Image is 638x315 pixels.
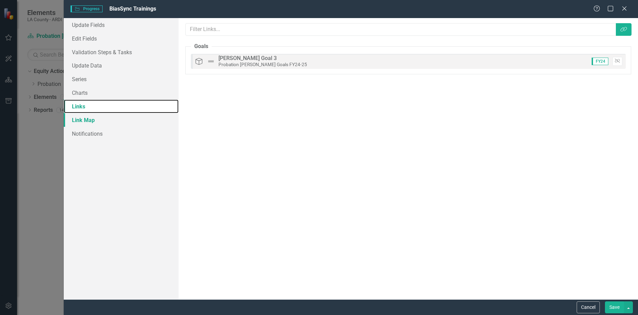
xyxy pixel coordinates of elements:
input: Filter Links... [185,23,616,36]
a: Update Fields [64,18,179,32]
legend: Goals [191,43,212,50]
a: Links [64,100,179,113]
a: Validation Steps & Tasks [64,45,179,59]
a: Edit Fields [64,32,179,45]
button: Save [605,301,624,313]
button: Cancel [577,301,600,313]
div: [PERSON_NAME] Goal 3 [218,55,307,61]
a: Series [64,72,179,86]
span: BiasSync Trainings [109,5,156,12]
a: Charts [64,86,179,100]
span: Progress [71,5,102,12]
img: Not Defined [207,57,215,65]
small: Probation [PERSON_NAME] Goals FY24-25 [218,62,307,67]
a: Link Map [64,113,179,127]
span: FY24 [592,58,608,65]
a: Notifications [64,127,179,140]
a: Update Data [64,59,179,72]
